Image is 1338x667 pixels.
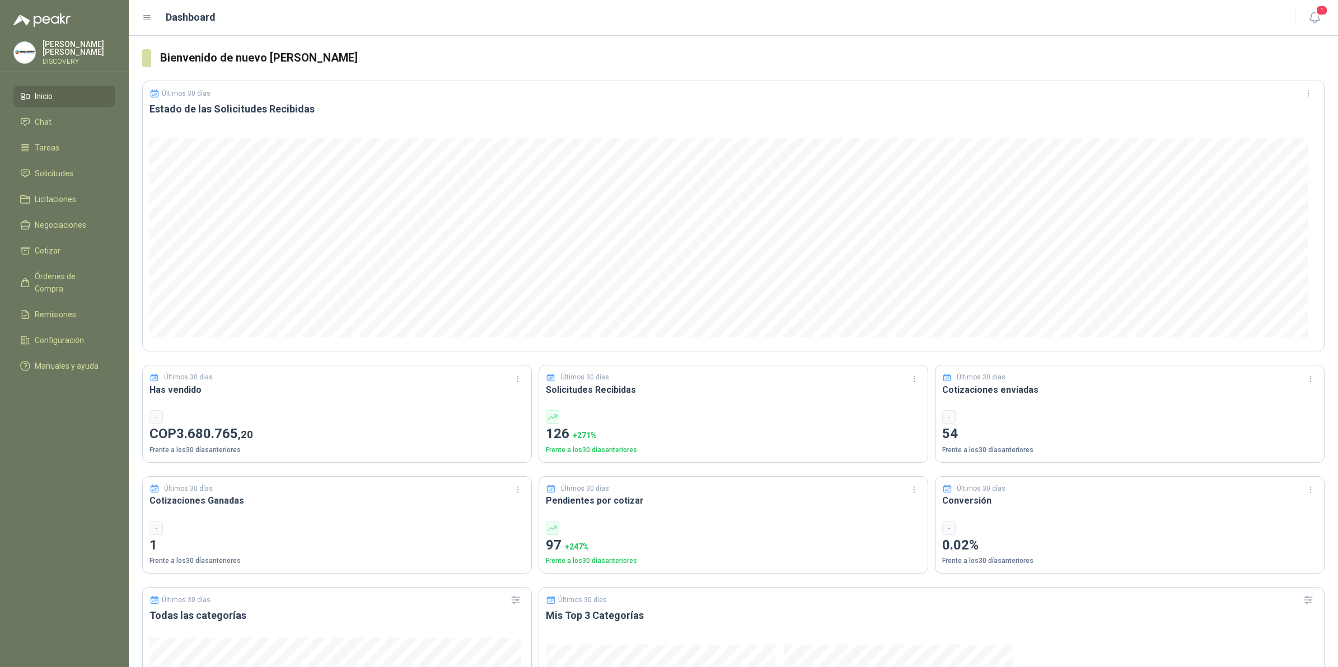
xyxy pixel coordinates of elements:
span: 1 [1316,5,1328,16]
p: 97 [546,535,921,556]
h1: Dashboard [166,10,216,25]
p: Frente a los 30 días anteriores [149,556,525,566]
h3: Cotizaciones Ganadas [149,494,525,508]
p: 126 [546,424,921,445]
button: 1 [1304,8,1325,28]
p: Últimos 30 días [164,372,213,383]
span: Solicitudes [35,167,73,180]
p: 1 [149,535,525,556]
p: Últimos 30 días [162,596,210,604]
div: - [149,522,163,535]
h3: Has vendido [149,383,525,397]
span: Tareas [35,142,59,154]
span: Configuración [35,334,84,346]
a: Negociaciones [13,214,115,236]
img: Logo peakr [13,13,71,27]
h3: Bienvenido de nuevo [PERSON_NAME] [160,49,1325,67]
h3: Cotizaciones enviadas [942,383,1317,397]
h3: Mis Top 3 Categorías [546,609,1317,622]
p: Últimos 30 días [560,372,609,383]
div: - [942,522,956,535]
span: Chat [35,116,52,128]
p: Últimos 30 días [164,483,213,494]
p: [PERSON_NAME] [PERSON_NAME] [43,40,115,56]
span: + 271 % [573,431,597,440]
p: Últimos 30 días [560,483,609,494]
a: Licitaciones [13,189,115,210]
a: Tareas [13,137,115,158]
span: Negociaciones [35,219,86,231]
h3: Pendientes por cotizar [546,494,921,508]
span: Remisiones [35,308,76,321]
h3: Estado de las Solicitudes Recibidas [149,102,1317,116]
a: Solicitudes [13,163,115,184]
p: Últimos 30 días [162,90,210,97]
a: Cotizar [13,240,115,261]
div: - [149,410,163,424]
div: - [942,410,956,424]
span: Licitaciones [35,193,76,205]
p: Últimos 30 días [558,596,607,604]
p: Frente a los 30 días anteriores [942,556,1317,566]
span: 3.680.765 [176,426,253,441]
p: 54 [942,424,1317,445]
h3: Todas las categorías [149,609,525,622]
p: Frente a los 30 días anteriores [942,445,1317,455]
p: Últimos 30 días [957,372,1005,383]
a: Órdenes de Compra [13,266,115,299]
a: Manuales y ayuda [13,355,115,377]
h3: Solicitudes Recibidas [546,383,921,397]
p: Frente a los 30 días anteriores [546,556,921,566]
span: ,20 [238,428,253,441]
p: 0.02% [942,535,1317,556]
span: Inicio [35,90,53,102]
p: Últimos 30 días [957,483,1005,494]
a: Inicio [13,86,115,107]
span: Manuales y ayuda [35,360,99,372]
p: DISCOVERY [43,58,115,65]
img: Company Logo [14,42,35,63]
span: Cotizar [35,245,60,257]
p: Frente a los 30 días anteriores [149,445,525,455]
span: + 247 % [565,542,589,551]
h3: Conversión [942,494,1317,508]
a: Remisiones [13,304,115,325]
a: Configuración [13,330,115,351]
p: Frente a los 30 días anteriores [546,445,921,455]
a: Chat [13,111,115,133]
p: COP [149,424,525,445]
span: Órdenes de Compra [35,270,105,295]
